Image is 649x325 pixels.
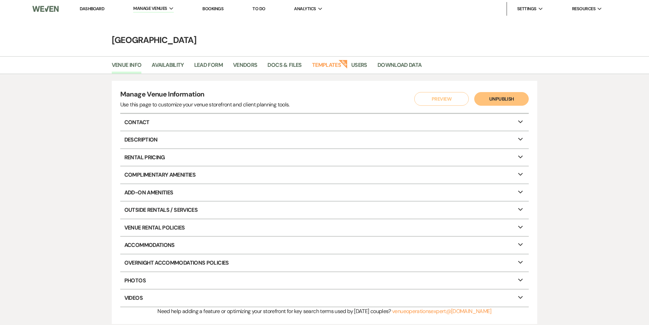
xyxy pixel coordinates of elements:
[194,61,223,74] a: Lead Form
[414,92,469,106] button: Preview
[120,202,529,219] p: Outside Rentals / Services
[474,92,529,106] button: Unpublish
[312,61,341,74] a: Templates
[351,61,367,74] a: Users
[120,184,529,201] p: Add-On Amenities
[338,59,348,69] strong: New
[294,5,316,12] span: Analytics
[79,34,570,46] h4: [GEOGRAPHIC_DATA]
[120,166,529,183] p: Complimentary Amenities
[80,6,104,12] a: Dashboard
[517,5,537,12] span: Settings
[120,131,529,148] p: Description
[120,149,529,166] p: Rental Pricing
[233,61,258,74] a: Vendors
[252,6,265,12] a: To Do
[572,5,596,12] span: Resources
[202,6,223,12] a: Bookings
[267,61,302,74] a: Docs & Files
[120,114,529,131] p: Contact
[120,254,529,271] p: Overnight Accommodations Policies
[392,308,492,315] a: venueoperationsexpert@[DOMAIN_NAME]
[120,272,529,289] p: Photos
[152,61,184,74] a: Availability
[377,61,422,74] a: Download Data
[157,308,391,315] span: Need help adding a feature or optimizing your storefront for key search terms used by [DATE] coup...
[120,89,290,101] h4: Manage Venue Information
[120,101,290,109] div: Use this page to customize your venue storefront and client planning tools.
[413,92,467,106] a: Preview
[32,2,58,16] img: Weven Logo
[120,290,529,307] p: Videos
[133,5,167,12] span: Manage Venues
[112,61,142,74] a: Venue Info
[120,219,529,236] p: Venue Rental Policies
[120,237,529,254] p: Accommodations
